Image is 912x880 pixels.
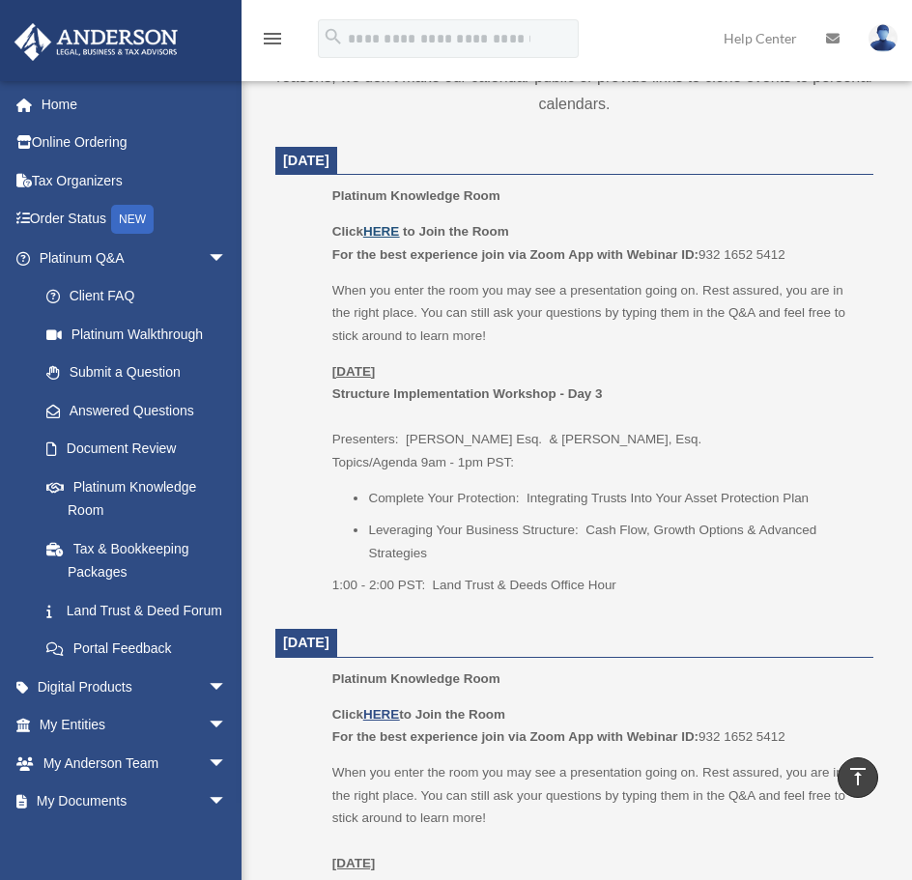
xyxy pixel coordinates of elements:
[208,744,246,783] span: arrow_drop_down
[323,26,344,47] i: search
[283,635,329,650] span: [DATE]
[332,761,860,875] p: When you enter the room you may see a presentation going on. Rest assured, you are in the right p...
[261,27,284,50] i: menu
[332,386,603,401] b: Structure Implementation Workshop - Day 3
[27,277,256,316] a: Client FAQ
[27,315,256,354] a: Platinum Walkthrough
[332,360,860,474] p: Presenters: [PERSON_NAME] Esq. & [PERSON_NAME], Esq. Topics/Agenda 9am - 1pm PST:
[368,519,860,564] li: Leveraging Your Business Structure: Cash Flow, Growth Options & Advanced Strategies
[838,757,878,798] a: vertical_align_top
[332,856,376,870] u: [DATE]
[14,124,256,162] a: Online Ordering
[403,224,509,239] b: to Join the Room
[363,707,399,722] a: HERE
[332,220,860,266] p: 932 1652 5412
[14,161,256,200] a: Tax Organizers
[846,765,869,788] i: vertical_align_top
[332,671,500,686] span: Platinum Knowledge Room
[111,205,154,234] div: NEW
[27,529,256,591] a: Tax & Bookkeeping Packages
[9,23,184,61] img: Anderson Advisors Platinum Portal
[208,782,246,822] span: arrow_drop_down
[27,354,256,392] a: Submit a Question
[332,188,500,203] span: Platinum Knowledge Room
[14,706,256,745] a: My Entitiesarrow_drop_down
[283,153,329,168] span: [DATE]
[208,706,246,746] span: arrow_drop_down
[27,468,246,529] a: Platinum Knowledge Room
[14,200,256,240] a: Order StatusNEW
[14,744,256,782] a: My Anderson Teamarrow_drop_down
[261,34,284,50] a: menu
[14,85,256,124] a: Home
[332,703,860,749] p: 932 1652 5412
[14,239,256,277] a: Platinum Q&Aarrow_drop_down
[27,430,256,468] a: Document Review
[27,591,256,630] a: Land Trust & Deed Forum
[368,487,860,510] li: Complete Your Protection: Integrating Trusts Into Your Asset Protection Plan
[332,224,403,239] b: Click
[27,391,256,430] a: Answered Questions
[14,782,256,821] a: My Documentsarrow_drop_down
[14,667,256,706] a: Digital Productsarrow_drop_down
[332,279,860,348] p: When you enter the room you may see a presentation going on. Rest assured, you are in the right p...
[332,707,505,722] b: Click to Join the Room
[332,729,698,744] b: For the best experience join via Zoom App with Webinar ID:
[363,224,399,239] a: HERE
[27,630,256,668] a: Portal Feedback
[332,364,376,379] u: [DATE]
[869,24,898,52] img: User Pic
[208,667,246,707] span: arrow_drop_down
[332,247,698,262] b: For the best experience join via Zoom App with Webinar ID:
[208,239,246,278] span: arrow_drop_down
[332,574,860,597] p: 1:00 - 2:00 PST: Land Trust & Deeds Office Hour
